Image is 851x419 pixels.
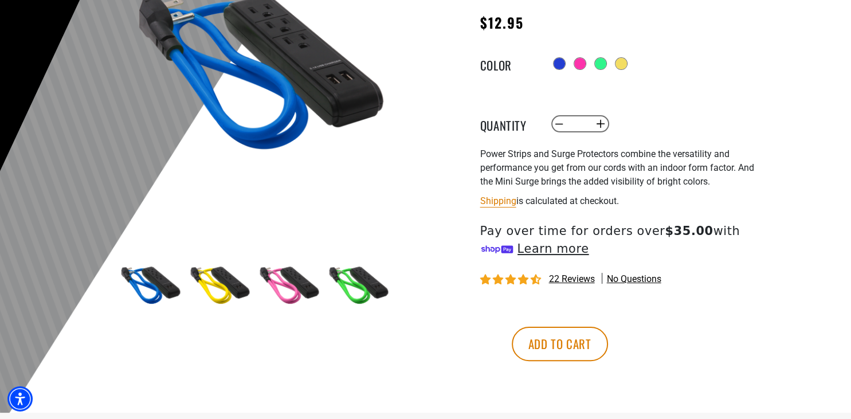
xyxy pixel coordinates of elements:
[254,253,321,319] img: pink
[607,273,661,285] span: No questions
[480,275,543,285] span: 4.36 stars
[324,253,390,319] img: green
[512,327,608,361] button: Add to cart
[480,195,516,206] a: Shipping
[116,253,182,319] img: blue
[7,386,33,412] div: Accessibility Menu
[480,56,538,71] legend: Color
[480,116,538,131] label: Quantity
[480,147,761,189] p: Power Strips and Surge Protectors combine the versatility and performance you get from our cords ...
[549,273,595,284] span: 22 reviews
[480,193,761,209] div: is calculated at checkout.
[480,12,524,33] span: $12.95
[185,253,252,319] img: yellow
